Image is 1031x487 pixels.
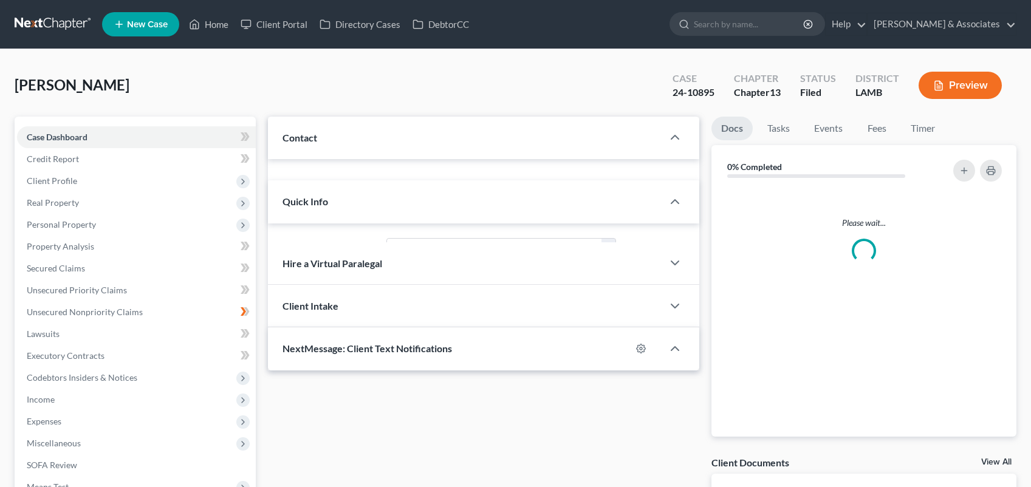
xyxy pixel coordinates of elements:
a: Events [804,117,852,140]
a: Executory Contracts [17,345,256,367]
strong: 0% Completed [727,162,782,172]
span: Credit Report [27,154,79,164]
span: Miscellaneous [27,438,81,448]
span: Property Analysis [27,241,94,251]
span: New Case [127,20,168,29]
a: Tasks [758,117,800,140]
a: SOFA Review [17,454,256,476]
a: Case Dashboard [17,126,256,148]
span: Unsecured Priority Claims [27,285,127,295]
span: SOFA Review [27,460,77,470]
span: Contact [283,132,317,143]
span: Unsecured Nonpriority Claims [27,307,143,317]
div: LAMB [855,86,899,100]
div: Chapter [734,72,781,86]
span: 13 [770,86,781,98]
a: Credit Report [17,148,256,170]
span: Personal Property [27,219,96,230]
a: Client Portal [235,13,313,35]
span: Executory Contracts [27,350,104,361]
span: Real Property [27,197,79,208]
span: Client Profile [27,175,77,186]
a: Unsecured Priority Claims [17,279,256,301]
span: NextMessage: Client Text Notifications [283,342,452,354]
a: Property Analysis [17,236,256,257]
div: Case [673,72,714,86]
span: Secured Claims [27,263,85,273]
a: Home [183,13,235,35]
a: View All [981,458,1012,466]
a: Directory Cases [313,13,406,35]
div: District [855,72,899,86]
button: Preview [919,72,1002,99]
span: Quick Info [283,196,328,207]
a: Docs [711,117,753,140]
input: Search by name... [694,13,805,35]
a: Secured Claims [17,257,256,279]
a: Timer [901,117,945,140]
span: Expenses [27,416,61,426]
span: Lawsuits [27,329,60,339]
a: Unsecured Nonpriority Claims [17,301,256,323]
p: Please wait... [721,217,1007,229]
a: Lawsuits [17,323,256,345]
label: Status [276,238,380,262]
span: Hire a Virtual Paralegal [283,257,382,269]
a: Help [826,13,866,35]
span: Client Intake [283,300,338,312]
a: Fees [857,117,896,140]
a: [PERSON_NAME] & Associates [868,13,1016,35]
span: Codebtors Insiders & Notices [27,372,137,383]
div: Client Documents [711,456,789,469]
span: Income [27,394,55,404]
span: Case Dashboard [27,132,87,142]
div: Status [800,72,836,86]
a: DebtorCC [406,13,475,35]
span: [PERSON_NAME] [15,76,129,94]
div: Chapter [734,86,781,100]
div: Filed [800,86,836,100]
div: 24-10895 [673,86,714,100]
